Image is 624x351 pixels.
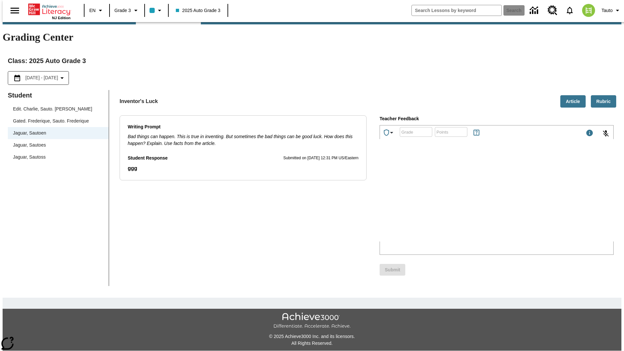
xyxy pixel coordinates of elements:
[599,5,624,16] button: Profile/Settings
[128,123,358,131] p: Writing Prompt
[380,126,398,139] button: Achievements
[400,123,432,141] input: Grade: Letters, numbers, %, + and - are allowed.
[120,97,158,105] p: Inventor's Luck
[400,127,432,137] div: Grade: Letters, numbers, %, + and - are allowed.
[28,3,71,16] a: Home
[3,340,621,347] p: All Rights Reserved.
[602,7,613,14] span: Tauto
[560,95,586,108] button: Article, Will open in new tab
[598,126,614,141] button: Click to activate and allow voice recognition
[8,115,109,127] div: Gated. Frederique, Sauto. Frederique
[147,5,166,16] button: Class color is light blue. Change class color
[89,7,96,14] span: EN
[578,2,599,19] button: Select a new avatar
[470,126,483,139] button: Rules for Earning Points and Achievements, Will open in new tab
[591,95,616,108] button: Rubric, Will open in new tab
[561,2,578,19] a: Notifications
[3,31,621,43] h1: Grading Center
[412,5,501,16] input: search field
[13,106,103,112] span: Edit. Charlie, Sauto. [PERSON_NAME]
[128,155,168,162] p: Student Response
[273,313,351,329] img: Achieve3000 Differentiate Accelerate Achieve
[526,2,544,19] a: Data Center
[112,5,142,16] button: Grade: Grade 3, Select a grade
[586,129,593,138] div: Maximum 1000 characters Press Escape to exit toolbar and use left and right arrow keys to access ...
[435,123,467,141] input: Points: Must be equal to or less than 25.
[11,74,66,82] button: Select the date range menu item
[86,5,107,16] button: Language: EN, Select a language
[8,103,109,115] div: Edit. Charlie, Sauto. [PERSON_NAME]
[582,4,595,17] img: avatar image
[8,151,109,163] div: Jaguar, Sautoss
[58,74,66,82] svg: Collapse Date Range Filter
[283,155,358,162] p: Submitted on [DATE] 12:31 PM US/Eastern
[380,115,614,123] p: Teacher Feedback
[13,130,103,136] span: Jaguar, Sautoen
[25,74,58,81] span: [DATE] - [DATE]
[5,1,24,20] button: Open side menu
[8,56,616,66] h2: Class : 2025 Auto Grade 3
[544,2,561,19] a: Resource Center, Will open in new tab
[3,333,621,340] p: © 2025 Achieve3000 Inc. and its licensors.
[8,139,109,151] div: Jaguar, Sautoes
[8,90,109,100] p: Student
[13,142,103,149] span: Jaguar, Sautoes
[28,2,71,20] div: Home
[176,7,221,14] span: 2025 Auto Grade 3
[128,164,358,172] p: ggg
[13,118,103,124] span: Gated. Frederique, Sauto. Frederique
[8,127,109,139] div: Jaguar, Sautoen
[435,127,467,137] div: Points: Must be equal to or less than 25.
[13,154,103,161] span: Jaguar, Sautoss
[3,5,95,11] body: Type your response here.
[114,7,131,14] span: Grade 3
[128,164,358,172] p: Student Response
[128,133,358,147] p: Bad things can happen. This is true in inventing. But sometimes the bad things can be good luck. ...
[52,16,71,20] span: NJ Edition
